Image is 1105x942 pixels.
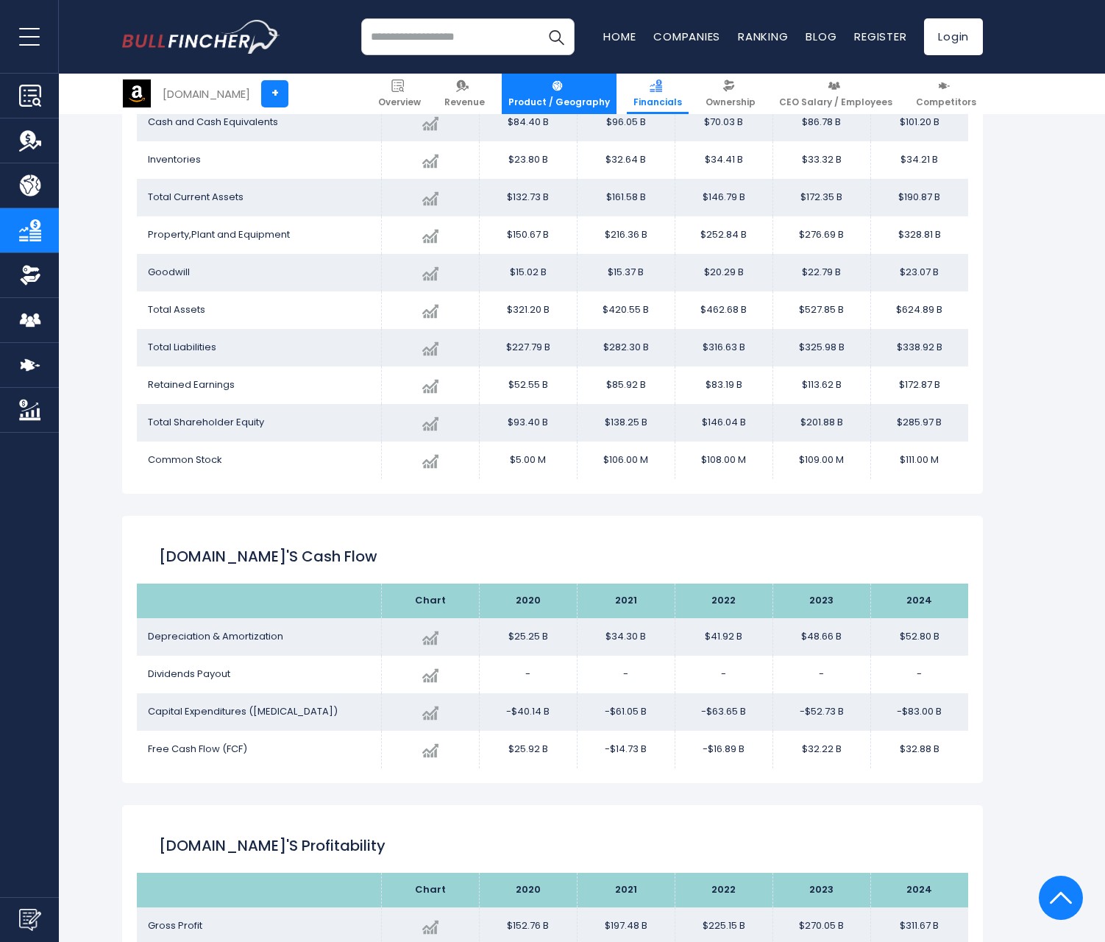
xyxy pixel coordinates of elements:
h2: [DOMAIN_NAME]'s Profitability [159,835,946,857]
td: $106.00 M [577,442,675,479]
img: Ownership [19,264,41,286]
td: $96.05 B [577,104,675,141]
span: Product / Geography [508,96,610,108]
span: Total Liabilities [148,340,216,354]
span: Competitors [916,96,976,108]
button: Search [538,18,575,55]
a: Home [603,29,636,44]
a: + [261,80,288,107]
td: -$61.05 B [577,693,675,731]
td: $172.87 B [870,366,968,404]
td: $252.84 B [675,216,772,254]
td: $328.81 B [870,216,968,254]
th: 2021 [577,873,675,907]
img: AMZN logo [123,79,151,107]
td: $32.88 B [870,731,968,768]
span: Ownership [706,96,756,108]
td: $34.30 B [577,618,675,656]
img: bullfincher logo [122,20,280,54]
th: Chart [381,873,479,907]
td: $132.73 B [479,179,577,216]
td: $86.78 B [772,104,870,141]
td: $282.30 B [577,329,675,366]
a: Competitors [909,74,983,114]
span: Inventories [148,152,201,166]
td: -$83.00 B [870,693,968,731]
a: Ownership [699,74,762,114]
span: Common Stock [148,453,222,467]
td: $338.92 B [870,329,968,366]
td: $321.20 B [479,291,577,329]
span: Revenue [444,96,485,108]
td: -$40.14 B [479,693,577,731]
td: $146.79 B [675,179,772,216]
td: $23.80 B [479,141,577,179]
span: Financials [633,96,682,108]
a: Financials [627,74,689,114]
td: $325.98 B [772,329,870,366]
th: 2023 [772,873,870,907]
a: Overview [372,74,427,114]
td: $146.04 B [675,404,772,442]
td: -$16.89 B [675,731,772,768]
td: $527.85 B [772,291,870,329]
td: $101.20 B [870,104,968,141]
a: Revenue [438,74,491,114]
td: $285.97 B [870,404,968,442]
td: $108.00 M [675,442,772,479]
td: $420.55 B [577,291,675,329]
td: - [577,656,675,693]
td: $172.35 B [772,179,870,216]
th: 2020 [479,873,577,907]
th: 2022 [675,873,772,907]
td: - [675,656,772,693]
span: Total Current Assets [148,190,244,204]
span: Retained Earnings [148,378,235,392]
td: -$14.73 B [577,731,675,768]
td: - [479,656,577,693]
div: [DOMAIN_NAME] [163,85,250,102]
span: Free Cash Flow (FCF) [148,742,247,756]
th: 2024 [870,584,968,618]
span: Depreciation & Amortization [148,629,283,643]
td: $93.40 B [479,404,577,442]
td: $624.89 B [870,291,968,329]
td: $33.32 B [772,141,870,179]
td: $70.03 B [675,104,772,141]
td: $41.92 B [675,618,772,656]
th: 2022 [675,584,772,618]
td: $113.62 B [772,366,870,404]
td: $15.37 B [577,254,675,291]
td: - [772,656,870,693]
td: $201.88 B [772,404,870,442]
td: $23.07 B [870,254,968,291]
a: Blog [806,29,836,44]
h2: [DOMAIN_NAME]'s Cash flow [159,545,946,567]
td: -$52.73 B [772,693,870,731]
a: Register [854,29,906,44]
td: $276.69 B [772,216,870,254]
span: Dividends Payout [148,667,230,681]
td: $85.92 B [577,366,675,404]
span: Property,Plant and Equipment [148,227,290,241]
span: CEO Salary / Employees [779,96,892,108]
td: $52.55 B [479,366,577,404]
span: Total Assets [148,302,205,316]
span: Capital Expenditures ([MEDICAL_DATA]) [148,704,338,718]
th: 2023 [772,584,870,618]
td: $22.79 B [772,254,870,291]
td: $227.79 B [479,329,577,366]
a: Login [924,18,983,55]
th: 2020 [479,584,577,618]
td: $32.64 B [577,141,675,179]
td: $216.36 B [577,216,675,254]
td: $161.58 B [577,179,675,216]
td: $25.25 B [479,618,577,656]
span: Total Shareholder Equity [148,415,264,429]
td: $109.00 M [772,442,870,479]
a: Companies [653,29,720,44]
span: Cash and Cash Equivalents [148,115,278,129]
td: -$63.65 B [675,693,772,731]
th: Chart [381,584,479,618]
th: 2021 [577,584,675,618]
